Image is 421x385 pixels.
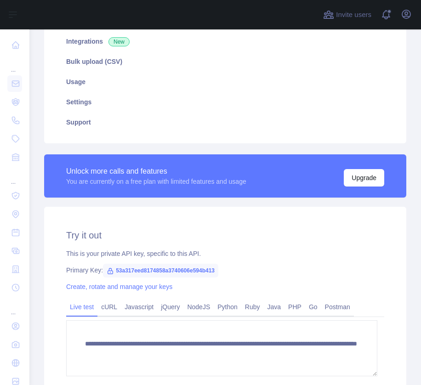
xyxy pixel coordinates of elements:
[7,167,22,186] div: ...
[183,300,214,314] a: NodeJS
[7,55,22,74] div: ...
[66,283,172,290] a: Create, rotate and manage your keys
[66,229,384,242] h2: Try it out
[55,92,395,112] a: Settings
[108,37,130,46] span: New
[284,300,305,314] a: PHP
[336,10,371,20] span: Invite users
[55,72,395,92] a: Usage
[66,177,246,186] div: You are currently on a free plan with limited features and usage
[321,7,373,22] button: Invite users
[264,300,285,314] a: Java
[103,264,218,277] span: 53a317eed8174858a3740606e594b413
[157,300,183,314] a: jQuery
[97,300,121,314] a: cURL
[66,249,384,258] div: This is your private API key, specific to this API.
[7,298,22,316] div: ...
[66,266,384,275] div: Primary Key:
[55,31,395,51] a: Integrations New
[241,300,264,314] a: Ruby
[66,166,246,177] div: Unlock more calls and features
[66,300,97,314] a: Live test
[55,51,395,72] a: Bulk upload (CSV)
[305,300,321,314] a: Go
[321,300,354,314] a: Postman
[55,112,395,132] a: Support
[344,169,384,187] button: Upgrade
[121,300,157,314] a: Javascript
[214,300,241,314] a: Python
